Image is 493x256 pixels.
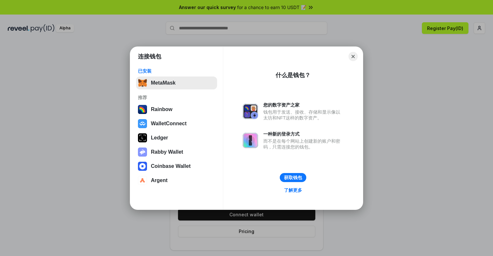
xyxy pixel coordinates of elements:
button: MetaMask [136,77,217,89]
button: Coinbase Wallet [136,160,217,173]
img: svg+xml,%3Csvg%20xmlns%3D%22http%3A%2F%2Fwww.w3.org%2F2000%2Fsvg%22%20fill%3D%22none%22%20viewBox... [138,148,147,157]
div: 了解更多 [284,187,302,193]
div: MetaMask [151,80,175,86]
div: Rabby Wallet [151,149,183,155]
div: 推荐 [138,95,215,100]
div: Ledger [151,135,168,141]
button: 获取钱包 [280,173,306,182]
button: Rainbow [136,103,217,116]
a: 了解更多 [280,186,306,194]
h1: 连接钱包 [138,53,161,60]
div: 获取钱包 [284,175,302,180]
img: svg+xml,%3Csvg%20fill%3D%22none%22%20height%3D%2233%22%20viewBox%3D%220%200%2035%2033%22%20width%... [138,78,147,87]
div: 一种新的登录方式 [263,131,343,137]
div: 已安装 [138,68,215,74]
img: svg+xml,%3Csvg%20xmlns%3D%22http%3A%2F%2Fwww.w3.org%2F2000%2Fsvg%22%20fill%3D%22none%22%20viewBox... [243,104,258,119]
img: svg+xml,%3Csvg%20xmlns%3D%22http%3A%2F%2Fwww.w3.org%2F2000%2Fsvg%22%20width%3D%2228%22%20height%3... [138,133,147,142]
img: svg+xml,%3Csvg%20xmlns%3D%22http%3A%2F%2Fwww.w3.org%2F2000%2Fsvg%22%20fill%3D%22none%22%20viewBox... [243,133,258,148]
div: 而不是在每个网站上创建新的账户和密码，只需连接您的钱包。 [263,138,343,150]
div: Rainbow [151,107,173,112]
img: svg+xml,%3Csvg%20width%3D%22120%22%20height%3D%22120%22%20viewBox%3D%220%200%20120%20120%22%20fil... [138,105,147,114]
img: svg+xml,%3Csvg%20width%3D%2228%22%20height%3D%2228%22%20viewBox%3D%220%200%2028%2028%22%20fill%3D... [138,162,147,171]
div: 您的数字资产之家 [263,102,343,108]
div: Coinbase Wallet [151,163,191,169]
button: Close [349,52,358,61]
button: Rabby Wallet [136,146,217,159]
div: 钱包用于发送、接收、存储和显示像以太坊和NFT这样的数字资产。 [263,109,343,121]
div: 什么是钱包？ [276,71,310,79]
img: svg+xml,%3Csvg%20width%3D%2228%22%20height%3D%2228%22%20viewBox%3D%220%200%2028%2028%22%20fill%3D... [138,119,147,128]
img: svg+xml,%3Csvg%20width%3D%2228%22%20height%3D%2228%22%20viewBox%3D%220%200%2028%2028%22%20fill%3D... [138,176,147,185]
div: Argent [151,178,168,183]
button: Ledger [136,131,217,144]
button: WalletConnect [136,117,217,130]
button: Argent [136,174,217,187]
div: WalletConnect [151,121,187,127]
